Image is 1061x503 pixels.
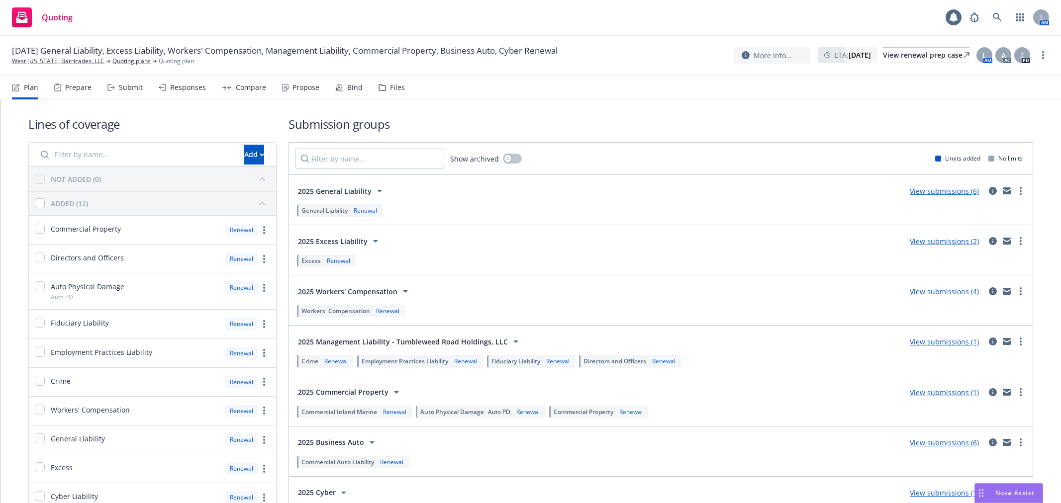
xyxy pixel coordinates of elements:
[51,195,270,211] button: ADDED (12)
[910,237,979,246] a: View submissions (2)
[295,149,444,168] input: Filter by name...
[258,318,270,330] a: more
[258,224,270,236] a: more
[35,145,238,165] input: Filter by name...
[295,332,525,351] button: 2025 Management Liability - Tumbleweed Road Holdings, LLC
[236,84,266,91] div: Compare
[834,50,871,60] span: ETA :
[301,206,348,215] span: General Liability
[51,224,121,234] span: Commercial Property
[987,235,999,247] a: circleInformation
[295,382,405,402] button: 2025 Commercial Property
[298,487,336,498] span: 2025 Cyber
[51,405,130,415] span: Workers' Compensation
[258,347,270,359] a: more
[258,463,270,475] a: more
[51,491,98,502] span: Cyber Liability
[225,224,258,236] div: Renewal
[42,13,73,21] span: Quoting
[987,386,999,398] a: circleInformation
[301,357,318,365] span: Crime
[51,281,124,292] span: Auto Physical Damage
[975,484,987,503] div: Drag to move
[514,408,542,416] div: Renewal
[292,84,319,91] div: Propose
[244,145,264,165] button: Add
[1015,335,1027,347] a: more
[987,185,999,197] a: circleInformation
[51,171,270,187] button: NOT ADDED (0)
[965,7,984,27] a: Report a Bug
[987,335,999,347] a: circleInformation
[617,408,645,416] div: Renewal
[1001,285,1013,297] a: mail
[295,181,388,201] button: 2025 General Liability
[1001,185,1013,197] a: mail
[452,357,480,365] div: Renewal
[170,84,206,91] div: Responses
[298,437,364,447] span: 2025 Business Auto
[225,462,258,475] div: Renewal
[362,357,448,365] span: Employment Practices Liability
[28,116,277,132] h1: Lines of coverage
[450,154,499,164] span: Show archived
[488,408,510,416] span: Auto PD
[910,388,979,397] a: View submissions (1)
[12,45,558,57] span: [DATE] General Liability, Excess Liability, Workers' Compensation, Management Liability, Commerci...
[51,347,152,357] span: Employment Practices Liability
[988,154,1023,163] div: No limits
[883,47,969,63] a: View renewal prep case
[390,84,405,91] div: Files
[734,47,810,64] button: More info...
[289,116,1033,132] h1: Submission groups
[65,84,92,91] div: Prepare
[119,84,143,91] div: Submit
[51,433,105,444] span: General Liability
[491,357,540,365] span: Fiduciary Liability
[298,387,388,397] span: 2025 Commercial Property
[298,286,397,297] span: 2025 Workers' Compensation
[910,186,979,196] a: View submissions (6)
[987,7,1007,27] a: Search
[51,174,101,184] div: NOT ADDED (0)
[650,357,677,365] div: Renewal
[8,3,77,31] a: Quoting
[298,186,372,196] span: 2025 General Liability
[225,433,258,446] div: Renewal
[1001,50,1006,61] span: A
[1015,235,1027,247] a: more
[1015,436,1027,448] a: more
[347,84,363,91] div: Bind
[995,489,1035,497] span: Nova Assist
[225,281,258,294] div: Renewal
[1001,386,1013,398] a: mail
[51,376,71,386] span: Crime
[374,307,401,315] div: Renewal
[258,434,270,446] a: more
[258,282,270,294] a: more
[51,318,109,328] span: Fiduciary Liability
[301,307,370,315] span: Workers' Compensation
[420,408,484,416] span: Auto Physical Damage
[295,432,381,452] button: 2025 Business Auto
[51,198,88,209] div: ADDED (12)
[258,376,270,388] a: more
[51,252,124,263] span: Directors and Officers
[225,252,258,265] div: Renewal
[301,458,374,466] span: Commercial Auto Liability
[849,50,871,60] strong: [DATE]
[1001,436,1013,448] a: mail
[225,347,258,359] div: Renewal
[910,438,979,447] a: View submissions (6)
[301,408,377,416] span: Commercial Inland Marine
[1015,285,1027,297] a: more
[322,357,350,365] div: Renewal
[51,462,73,473] span: Excess
[378,458,405,466] div: Renewal
[298,236,368,247] span: 2025 Excess Liability
[24,84,38,91] div: Plan
[258,405,270,417] a: more
[51,293,73,301] span: Auto PD
[935,154,980,163] div: Limits added
[381,408,408,416] div: Renewal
